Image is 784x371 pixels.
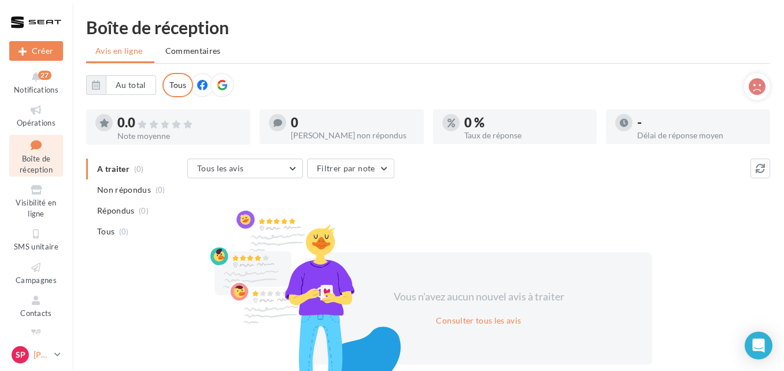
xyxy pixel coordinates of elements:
[291,131,415,139] div: [PERSON_NAME] non répondus
[14,242,58,251] span: SMS unitaire
[9,181,63,221] a: Visibilité en ligne
[17,118,56,127] span: Opérations
[9,135,63,177] a: Boîte de réception
[187,159,303,178] button: Tous les avis
[117,116,241,130] div: 0.0
[431,314,526,328] button: Consulter tous les avis
[16,198,56,218] span: Visibilité en ligne
[86,75,156,95] button: Au total
[16,349,25,361] span: Sp
[106,75,156,95] button: Au total
[637,131,761,139] div: Délai de réponse moyen
[34,349,50,361] p: [PERSON_NAME]
[97,205,135,216] span: Répondus
[307,159,394,178] button: Filtrer par note
[162,73,193,97] div: Tous
[119,227,129,236] span: (0)
[165,45,221,57] span: Commentaires
[97,184,151,196] span: Non répondus
[20,308,52,318] span: Contacts
[86,19,770,36] div: Boîte de réception
[156,185,165,194] span: (0)
[464,116,588,129] div: 0 %
[464,131,588,139] div: Taux de réponse
[9,225,63,254] a: SMS unitaire
[97,226,114,237] span: Tous
[9,68,63,97] button: Notifications 27
[9,292,63,320] a: Contacts
[20,154,53,174] span: Boîte de réception
[291,116,415,129] div: 0
[38,71,51,80] div: 27
[9,41,63,61] button: Créer
[9,259,63,287] a: Campagnes
[9,325,63,354] a: Médiathèque
[9,101,63,130] a: Opérations
[14,85,58,94] span: Notifications
[9,344,63,366] a: Sp [PERSON_NAME]
[637,116,761,129] div: -
[197,163,244,173] span: Tous les avis
[139,206,149,215] span: (0)
[16,276,57,285] span: Campagnes
[379,289,578,304] div: Vous n'avez aucun nouvel avis à traiter
[117,132,241,140] div: Note moyenne
[9,41,63,61] div: Nouvelle campagne
[745,332,772,359] div: Open Intercom Messenger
